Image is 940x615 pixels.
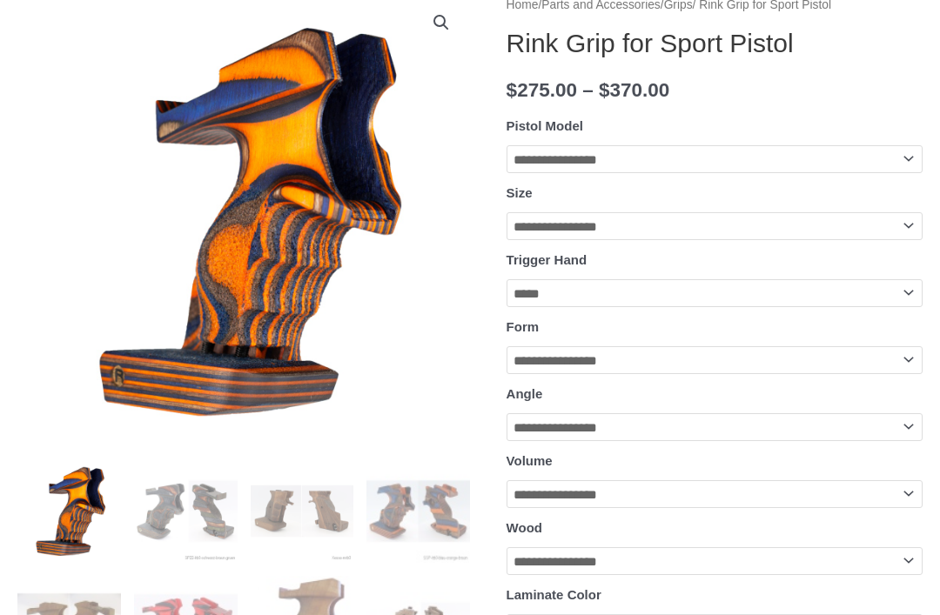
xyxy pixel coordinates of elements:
[366,459,470,563] img: Rink Grip for Sport Pistol - Image 4
[599,79,669,101] bdi: 370.00
[251,459,354,563] img: Rink Grip for Sport Pistol - Image 3
[507,453,553,468] label: Volume
[507,252,587,267] label: Trigger Hand
[507,118,583,133] label: Pistol Model
[507,386,543,401] label: Angle
[507,185,533,200] label: Size
[426,7,457,38] a: View full-screen image gallery
[507,79,577,101] bdi: 275.00
[582,79,594,101] span: –
[507,28,923,59] h1: Rink Grip for Sport Pistol
[599,79,610,101] span: $
[507,587,601,602] label: Laminate Color
[134,459,238,563] img: Rink Grip for Sport Pistol - Image 2
[507,319,540,334] label: Form
[17,459,121,563] img: Rink Grip for Sport Pistol
[507,520,542,535] label: Wood
[507,79,518,101] span: $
